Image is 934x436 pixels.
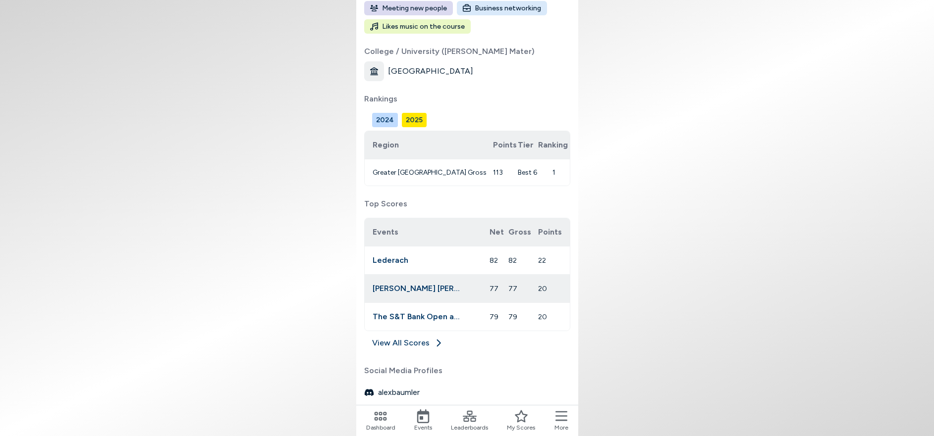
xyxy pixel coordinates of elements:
[490,218,508,246] th: Net
[538,218,569,246] th: Points
[364,1,453,15] span: Meeting new people
[538,131,569,159] th: Ranking
[493,159,518,186] td: 113
[372,113,570,127] div: Manage your account
[364,61,570,81] div: [GEOGRAPHIC_DATA]
[508,303,538,331] td: 79
[364,337,570,353] a: View All Scores
[508,275,538,303] td: 77
[366,409,395,432] a: Dashboard
[508,218,538,246] th: Gross
[451,423,488,432] span: Leaderboards
[365,159,493,186] td: Greater [GEOGRAPHIC_DATA] Gross
[364,366,442,375] span: Social Media Profiles
[507,409,535,432] a: My Scores
[366,423,395,432] span: Dashboard
[373,254,460,266] button: Lederach
[493,131,518,159] th: Points
[373,283,460,294] button: [PERSON_NAME] [PERSON_NAME]
[538,246,569,275] td: 22
[507,423,535,432] span: My Scores
[554,409,568,432] button: More
[364,93,570,105] label: Rankings
[508,246,538,275] td: 82
[457,1,547,15] span: Business networking
[518,159,538,186] td: Best 6
[518,131,538,159] th: Tier
[372,113,398,127] button: 2024
[554,423,568,432] span: More
[365,218,490,246] th: Events
[538,159,569,186] td: 1
[538,275,569,303] td: 20
[490,303,508,331] td: 79
[414,423,432,432] span: Events
[402,113,427,127] button: 2025
[373,311,460,323] button: The S&T Bank Open at [GEOGRAPHIC_DATA]
[364,46,570,57] label: College / University ([PERSON_NAME] Mater)
[378,387,420,398] span: alexbaumler
[490,275,508,303] td: 77
[451,409,488,432] a: Leaderboards
[364,19,471,34] span: Likes music on the course
[365,131,493,159] th: Region
[538,303,569,331] td: 20
[490,246,508,275] td: 82
[414,409,432,432] a: Events
[364,198,570,210] label: Top Scores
